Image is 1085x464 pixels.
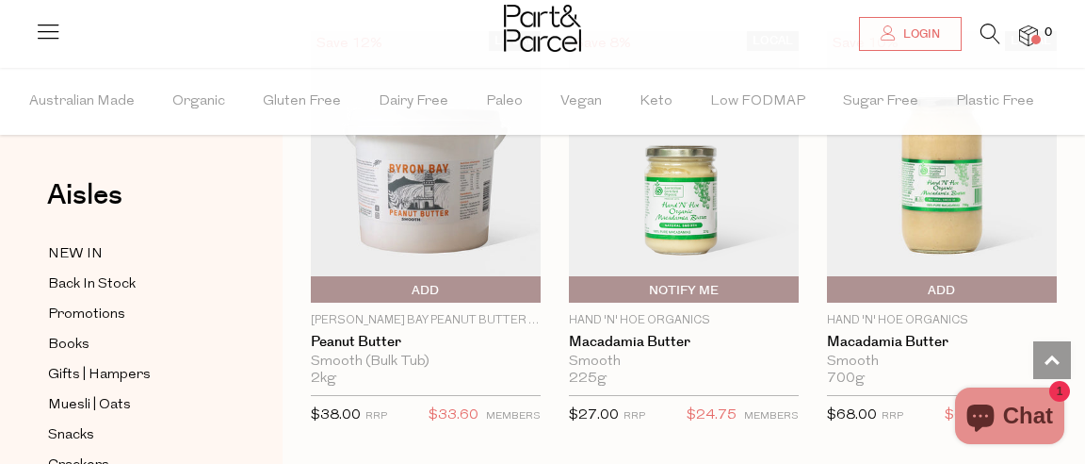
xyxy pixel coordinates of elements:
[48,334,89,356] span: Books
[744,411,799,422] small: MEMBERS
[311,276,541,303] button: Add To Parcel
[48,394,131,417] span: Muesli | Oats
[827,408,877,423] span: $68.00
[48,242,219,266] a: NEW IN
[623,411,645,422] small: RRP
[429,404,478,428] span: $33.60
[48,304,125,326] span: Promotions
[29,69,135,135] span: Australian Made
[48,424,94,447] span: Snacks
[710,69,805,135] span: Low FODMAP
[311,334,541,351] a: Peanut Butter
[311,354,541,371] div: Smooth (Bulk Tub)
[48,303,219,326] a: Promotions
[311,31,541,303] img: Peanut Butter
[640,69,672,135] span: Keto
[843,69,918,135] span: Sugar Free
[48,273,219,296] a: Back In Stock
[365,411,387,422] small: RRP
[827,354,1057,371] div: Smooth
[263,69,341,135] span: Gluten Free
[882,411,903,422] small: RRP
[48,393,219,417] a: Muesli | Oats
[48,273,136,296] span: Back In Stock
[827,334,1057,351] a: Macadamia Butter
[569,312,799,329] p: Hand 'n' Hoe Organics
[827,276,1057,303] button: Add To Parcel
[945,404,995,428] span: $61.00
[569,334,799,351] a: Macadamia Butter
[569,408,619,423] span: $27.00
[48,364,151,387] span: Gifts | Hampers
[48,333,219,356] a: Books
[569,276,799,303] button: Notify Me
[379,69,448,135] span: Dairy Free
[569,354,799,371] div: Smooth
[504,5,581,52] img: Part&Parcel
[311,408,361,423] span: $38.00
[687,404,737,428] span: $24.75
[827,31,1057,303] img: Macadamia Butter
[311,312,541,329] p: [PERSON_NAME] Bay Peanut Butter Co
[956,69,1034,135] span: Plastic Free
[47,181,122,228] a: Aisles
[569,31,799,303] img: Macadamia Butter
[949,388,1070,449] inbox-online-store-chat: Shopify online store chat
[172,69,225,135] span: Organic
[48,423,219,447] a: Snacks
[859,17,962,51] a: Login
[827,312,1057,329] p: Hand 'n' Hoe Organics
[48,363,219,387] a: Gifts | Hampers
[569,371,607,388] span: 225g
[311,371,336,388] span: 2kg
[486,69,523,135] span: Paleo
[48,243,103,266] span: NEW IN
[486,411,541,422] small: MEMBERS
[560,69,602,135] span: Vegan
[1040,25,1057,41] span: 0
[1019,25,1038,45] a: 0
[899,26,940,42] span: Login
[827,371,865,388] span: 700g
[47,174,122,216] span: Aisles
